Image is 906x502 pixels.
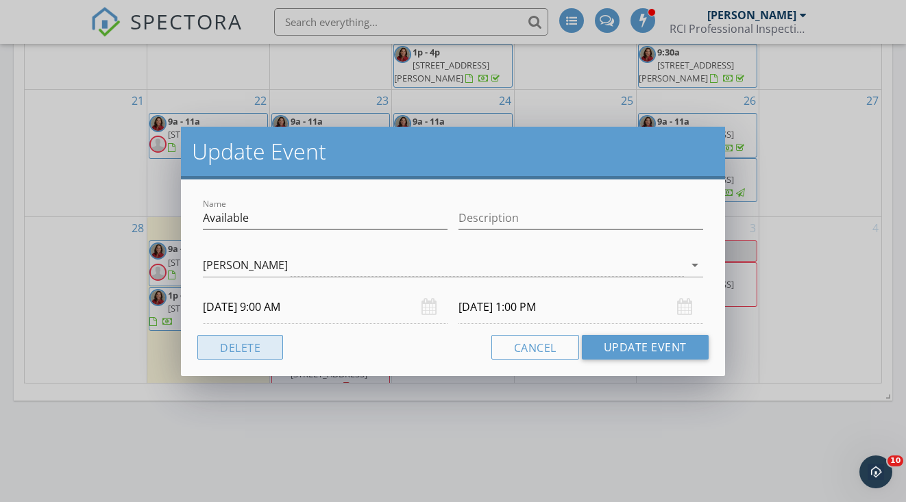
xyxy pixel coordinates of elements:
[203,259,288,271] div: [PERSON_NAME]
[887,455,903,466] span: 10
[491,335,579,360] button: Cancel
[582,335,709,360] button: Update Event
[192,138,713,165] h2: Update Event
[203,290,448,324] input: Select date
[859,455,892,488] iframe: Intercom live chat
[197,335,283,360] button: Delete
[458,290,703,324] input: Select date
[687,257,703,273] i: arrow_drop_down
